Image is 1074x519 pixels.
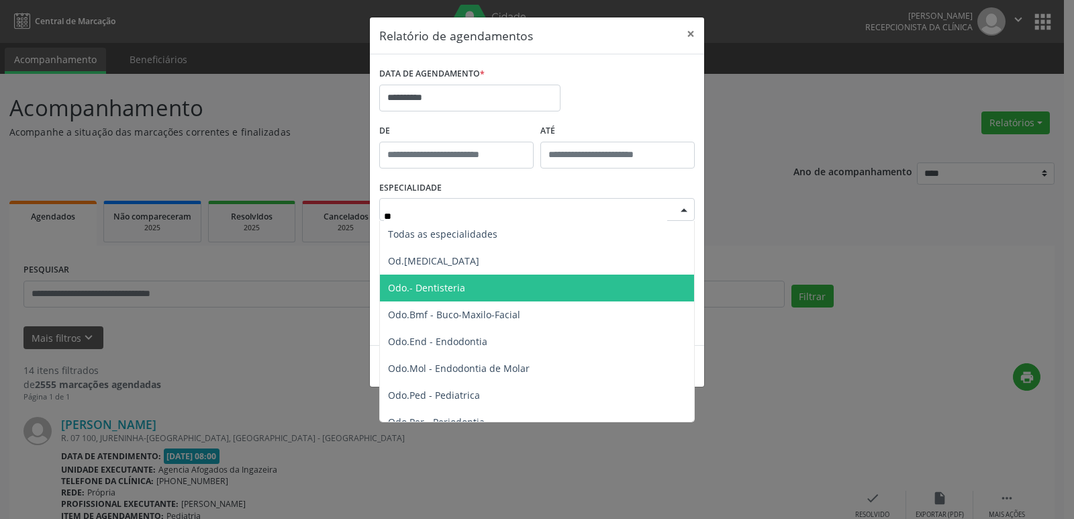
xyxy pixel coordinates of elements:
[388,335,487,348] span: Odo.End - Endodontia
[388,416,485,428] span: Odo.Per - Periodontia
[388,362,530,375] span: Odo.Mol - Endodontia de Molar
[540,121,695,142] label: ATÉ
[677,17,704,50] button: Close
[388,254,479,267] span: Od.[MEDICAL_DATA]
[388,281,465,294] span: Odo.- Dentisteria
[379,64,485,85] label: DATA DE AGENDAMENTO
[379,121,534,142] label: De
[388,389,480,402] span: Odo.Ped - Pediatrica
[379,178,442,199] label: ESPECIALIDADE
[388,308,520,321] span: Odo.Bmf - Buco-Maxilo-Facial
[388,228,497,240] span: Todas as especialidades
[379,27,533,44] h5: Relatório de agendamentos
